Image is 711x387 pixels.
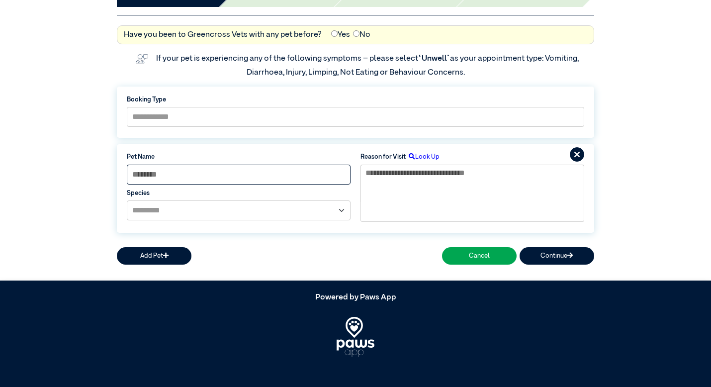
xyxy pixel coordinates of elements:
input: Yes [331,30,338,37]
h5: Powered by Paws App [117,293,594,302]
label: Pet Name [127,152,351,162]
img: PawsApp [337,317,375,357]
label: If your pet is experiencing any of the following symptoms – please select as your appointment typ... [156,55,580,77]
label: Reason for Visit [360,152,406,162]
button: Add Pet [117,247,191,265]
button: Cancel [442,247,517,265]
label: Have you been to Greencross Vets with any pet before? [124,29,322,41]
input: No [353,30,359,37]
span: “Unwell” [418,55,450,63]
button: Continue [520,247,594,265]
label: No [353,29,370,41]
label: Look Up [406,152,440,162]
label: Yes [331,29,350,41]
label: Species [127,189,351,198]
img: vet [132,51,151,67]
label: Booking Type [127,95,584,104]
